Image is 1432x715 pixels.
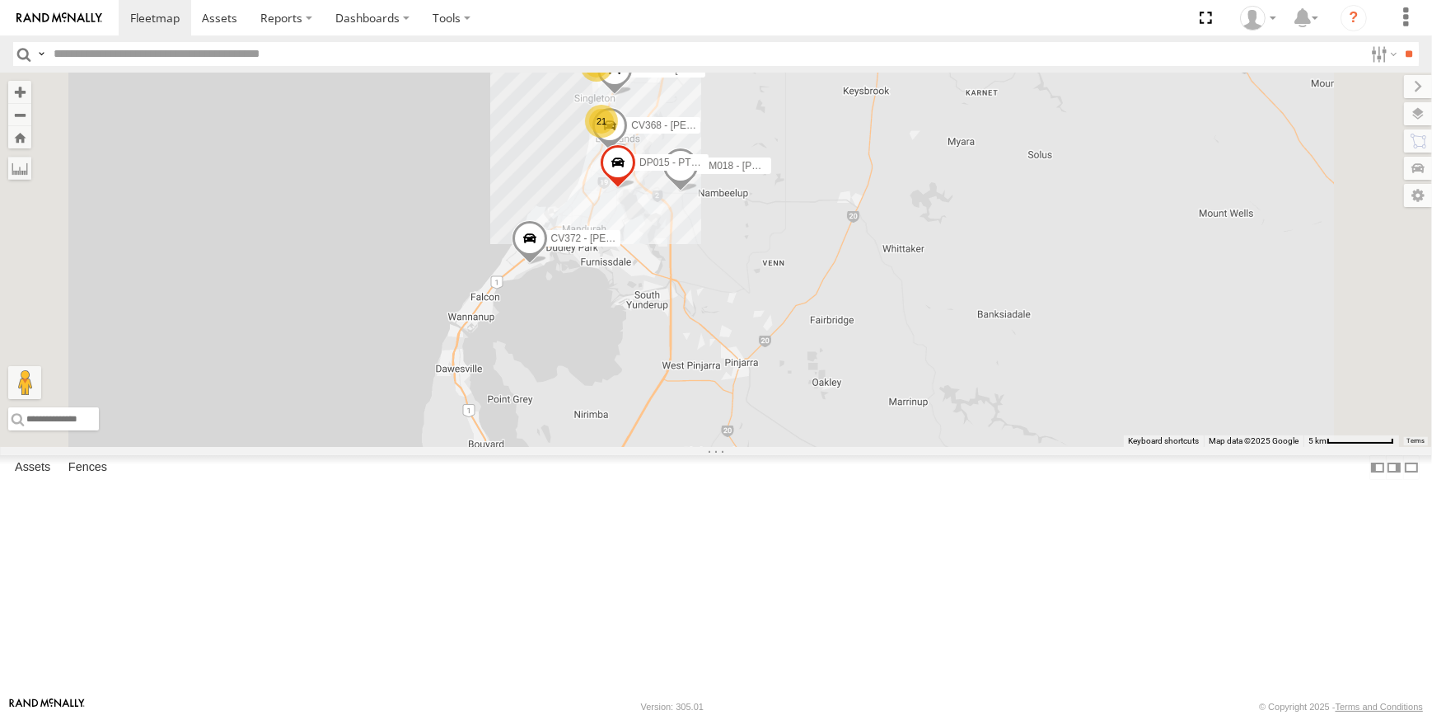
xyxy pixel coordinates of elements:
label: Search Query [35,42,48,66]
a: Terms [1407,438,1425,445]
a: Visit our Website [9,699,85,715]
label: Map Settings [1404,184,1432,207]
label: Dock Summary Table to the Left [1369,455,1386,479]
div: © Copyright 2025 - [1259,702,1423,712]
button: Zoom in [8,81,31,103]
span: DP015 - PT150 [639,157,708,168]
span: Map data ©2025 Google [1209,436,1299,445]
span: 5 km [1308,436,1327,445]
button: Keyboard shortcuts [1128,435,1199,447]
img: rand-logo.svg [16,12,102,24]
button: Zoom out [8,103,31,126]
button: Map Scale: 5 km per 78 pixels [1303,435,1399,447]
label: Measure [8,157,31,180]
label: Search Filter Options [1364,42,1400,66]
div: Jaydon Walker [1234,6,1282,31]
label: Fences [60,456,115,479]
div: Version: 305.01 [641,702,704,712]
span: CV368 - [PERSON_NAME] [631,120,751,131]
div: 21 [585,105,618,138]
span: PM018 - [PERSON_NAME] [702,160,823,172]
i: ? [1341,5,1367,31]
label: Dock Summary Table to the Right [1386,455,1402,479]
span: CV372 - [PERSON_NAME] [551,233,672,244]
label: Hide Summary Table [1403,455,1420,479]
button: Zoom Home [8,126,31,148]
label: Assets [7,456,58,479]
button: Drag Pegman onto the map to open Street View [8,366,41,399]
a: Terms and Conditions [1336,702,1423,712]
